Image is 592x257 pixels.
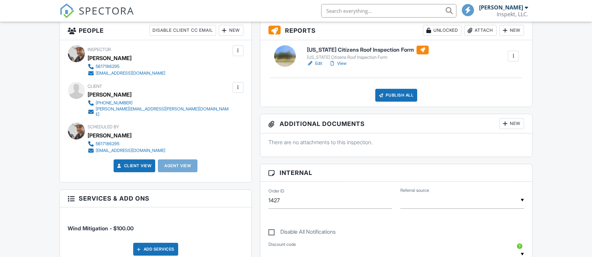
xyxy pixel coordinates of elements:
[88,63,166,70] a: 5617186295
[68,225,134,232] span: Wind Mitigation - $100.00
[60,9,135,23] a: SPECTORA
[68,212,243,237] li: Service: Wind Mitigation
[307,46,429,54] h6: [US_STATE] Citizens Roof Inspection Form
[307,55,429,60] div: [US_STATE] Citizens Roof Inspection Form
[423,25,461,36] div: Unlocked
[499,25,524,36] div: New
[96,71,166,76] div: [EMAIL_ADDRESS][DOMAIN_NAME]
[88,124,119,129] span: Scheduled By
[88,100,231,106] a: [PHONE_NUMBER]
[479,4,523,11] div: [PERSON_NAME]
[464,25,497,36] div: Attach
[88,147,166,154] a: [EMAIL_ADDRESS][DOMAIN_NAME]
[497,11,528,18] div: Inspekt, LLC.
[96,100,133,106] div: [PHONE_NUMBER]
[116,162,152,169] a: Client View
[60,21,252,40] h3: People
[96,148,166,153] div: [EMAIL_ADDRESS][DOMAIN_NAME]
[499,118,524,129] div: New
[88,106,231,117] a: [PERSON_NAME][EMAIL_ADDRESS][PERSON_NAME][DOMAIN_NAME]
[268,241,296,248] label: Discount code
[260,21,532,40] h3: Reports
[329,60,347,67] a: View
[149,25,216,36] div: Disable Client CC Email
[133,243,178,256] div: Add Services
[260,114,532,133] h3: Additional Documents
[88,130,132,140] div: [PERSON_NAME]
[321,4,456,18] input: Search everything...
[96,141,120,147] div: 5617186295
[88,89,132,100] div: [PERSON_NAME]
[268,188,284,194] label: Order ID
[60,190,252,207] h3: Services & Add ons
[96,64,120,69] div: 5617186295
[88,47,111,52] span: Inspector
[307,60,322,67] a: Edit
[88,140,166,147] a: 5617186295
[260,164,532,182] h3: Internal
[96,106,231,117] div: [PERSON_NAME][EMAIL_ADDRESS][PERSON_NAME][DOMAIN_NAME]
[400,187,429,194] label: Referral source
[88,70,166,77] a: [EMAIL_ADDRESS][DOMAIN_NAME]
[268,229,336,237] label: Disable All Notifications
[268,138,524,146] p: There are no attachments to this inspection.
[375,89,418,102] div: Publish All
[88,53,132,63] div: [PERSON_NAME]
[60,3,74,18] img: The Best Home Inspection Software - Spectora
[219,25,243,36] div: New
[79,3,135,18] span: SPECTORA
[307,46,429,60] a: [US_STATE] Citizens Roof Inspection Form [US_STATE] Citizens Roof Inspection Form
[88,84,102,89] span: Client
